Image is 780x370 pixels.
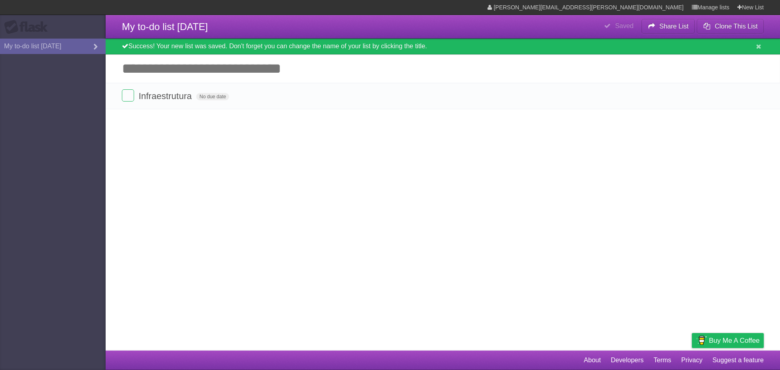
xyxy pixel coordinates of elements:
[681,353,702,368] a: Privacy
[615,22,633,29] b: Saved
[584,353,601,368] a: About
[106,39,780,54] div: Success! Your new list was saved. Don't forget you can change the name of your list by clicking t...
[696,333,707,347] img: Buy me a coffee
[692,333,764,348] a: Buy me a coffee
[611,353,643,368] a: Developers
[709,333,760,348] span: Buy me a coffee
[713,353,764,368] a: Suggest a feature
[641,19,695,34] button: Share List
[139,91,194,101] span: Infraestrutura
[659,23,689,30] b: Share List
[122,89,134,102] label: Done
[4,20,53,35] div: Flask
[196,93,229,100] span: No due date
[715,23,758,30] b: Clone This List
[697,19,764,34] button: Clone This List
[654,353,672,368] a: Terms
[122,21,208,32] span: My to-do list [DATE]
